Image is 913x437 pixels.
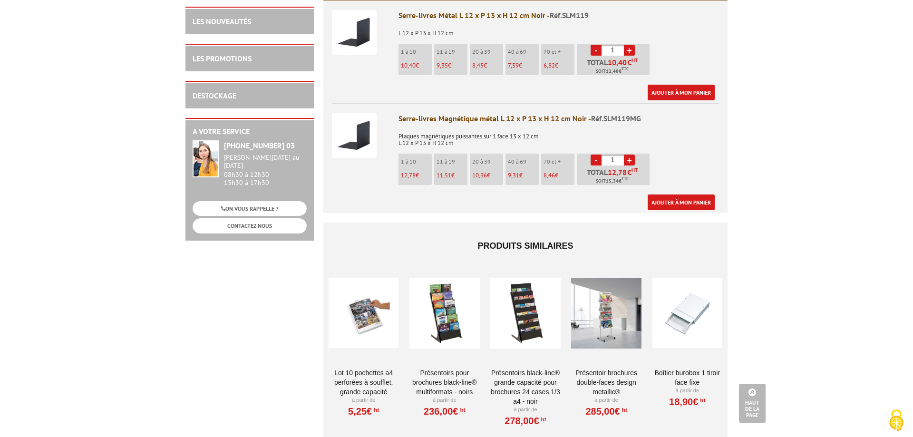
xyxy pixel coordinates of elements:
[631,167,638,174] sup: HT
[596,177,629,185] span: Soit €
[631,57,638,64] sup: HT
[401,172,432,179] p: €
[880,405,913,437] button: Cookies (fenêtre modale)
[472,172,503,179] p: €
[458,407,465,413] sup: HT
[608,58,627,66] span: 10,40
[596,68,629,75] span: Soit €
[884,408,908,432] img: Cookies (fenêtre modale)
[477,241,573,251] span: Produits similaires
[329,368,398,397] a: Lot 10 Pochettes A4 perforées à soufflet, grande capacité
[490,406,560,414] p: À partir de
[624,45,635,56] a: +
[652,387,722,395] p: À partir de
[627,168,631,176] span: €
[224,141,295,150] strong: [PHONE_NUMBER] 03
[508,158,539,165] p: 40 à 69
[739,384,766,423] a: Haut de la page
[409,397,479,404] p: À partir de
[437,158,467,165] p: 11 à 19
[490,368,560,406] a: Présentoirs Black-Line® grande capacité pour brochures 24 cases 1/3 A4 - noir
[652,368,722,387] a: Boîtier Burobox 1 tiroir face fixe
[571,368,641,397] a: Présentoir brochures double-faces Design Metallic®
[193,127,307,136] h2: A votre service
[193,201,307,216] a: ON VOUS RAPPELLE ?
[648,85,715,100] a: Ajouter à mon panier
[620,407,627,413] sup: HT
[398,113,719,124] div: Serre-livres Magnétique métal L 12 x P 13 x H 12 cm Noir -
[472,61,484,69] span: 8,45
[329,397,398,404] p: À partir de
[401,49,432,55] p: 1 à 10
[398,10,719,21] div: Serre-livres Métal L 12 x P 13 x H 12 cm Noir -
[544,171,555,179] span: 8,46
[606,68,619,75] span: 12,48
[409,368,479,397] a: Présentoirs pour Brochures Black-Line® multiformats - Noirs
[437,62,467,69] p: €
[627,58,631,66] span: €
[437,61,448,69] span: 9,35
[224,154,307,170] div: [PERSON_NAME][DATE] au [DATE]
[544,172,574,179] p: €
[332,113,377,158] img: Serre-livres Magnétique métal L 12 x P 13 x H 12 cm Noir
[648,194,715,210] a: Ajouter à mon panier
[401,62,432,69] p: €
[193,54,252,63] a: LES PROMOTIONS
[472,171,487,179] span: 10,36
[401,171,416,179] span: 12,78
[193,17,251,26] a: LES NOUVEAUTÉS
[608,168,627,176] span: 12,78
[571,397,641,404] p: À partir de
[193,91,236,100] a: DESTOCKAGE
[508,172,539,179] p: €
[544,62,574,69] p: €
[193,218,307,233] a: CONTACTEZ-NOUS
[472,62,503,69] p: €
[698,397,705,404] sup: HT
[398,23,719,37] p: L 12 x P 13 x H 12 cm
[401,61,416,69] span: 10,40
[591,155,602,165] a: -
[544,158,574,165] p: 70 et +
[550,10,589,20] span: Réf.SLM119
[508,61,519,69] span: 7,59
[622,66,629,71] sup: TTC
[539,416,546,423] sup: HT
[401,158,432,165] p: 1 à 10
[437,171,451,179] span: 11,51
[332,10,377,55] img: Serre-livres Métal L 12 x P 13 x H 12 cm Noir
[424,408,465,414] a: 236,00€HT
[606,177,619,185] span: 15,34
[193,140,219,177] img: widget-service.jpg
[579,168,650,185] p: Total
[437,172,467,179] p: €
[508,62,539,69] p: €
[505,418,546,424] a: 278,00€HT
[348,408,379,414] a: 5,25€HT
[624,155,635,165] a: +
[622,176,629,181] sup: TTC
[372,407,379,413] sup: HT
[472,158,503,165] p: 20 à 39
[544,49,574,55] p: 70 et +
[508,171,519,179] span: 9,31
[437,49,467,55] p: 11 à 19
[669,399,705,405] a: 18,90€HT
[472,49,503,55] p: 20 à 39
[508,49,539,55] p: 40 à 69
[224,154,307,186] div: 08h30 à 12h30 13h30 à 17h30
[398,126,719,146] p: Plaques magnétiques puissantes sur 1 face 13 x 12 cm L 12 x P 13 x H 12 cm
[579,58,650,75] p: Total
[591,45,602,56] a: -
[585,408,627,414] a: 285,00€HT
[591,114,641,123] span: Réf.SLM119MG
[544,61,555,69] span: 6,82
